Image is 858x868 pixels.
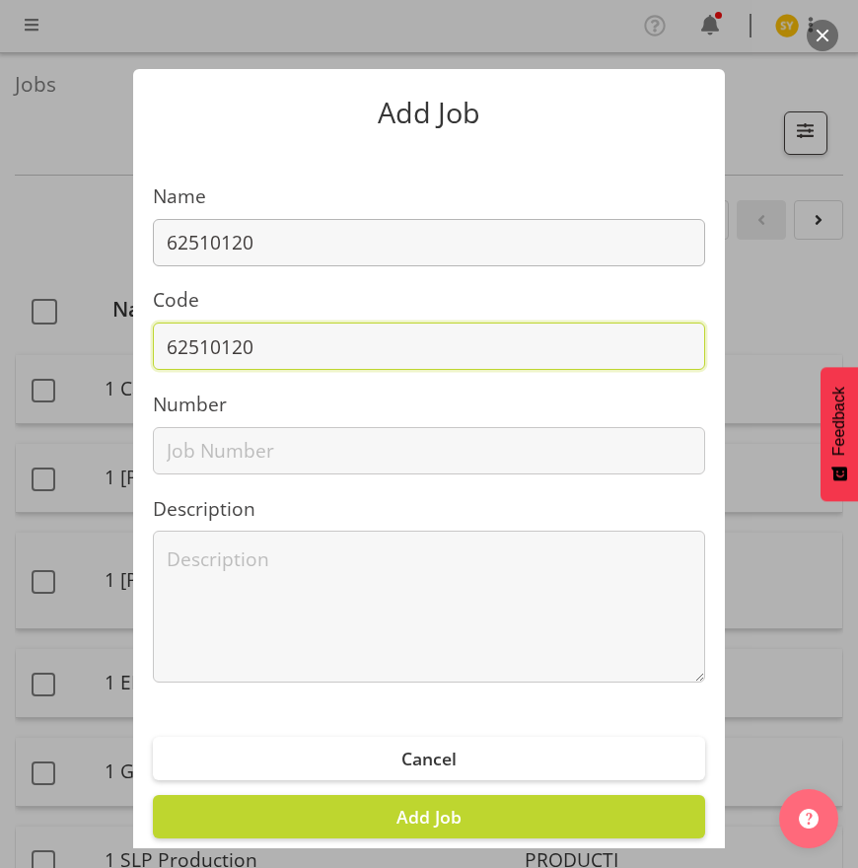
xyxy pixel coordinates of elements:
[153,182,705,211] label: Name
[396,805,462,829] span: Add Job
[830,387,848,456] span: Feedback
[153,495,705,524] label: Description
[153,391,705,419] label: Number
[153,99,705,127] p: Add Job
[153,286,705,315] label: Code
[153,323,705,370] input: Job Code
[153,219,705,266] input: Job Name
[153,795,705,838] button: Add Job
[153,427,705,474] input: Job Number
[401,747,457,770] span: Cancel
[153,737,705,780] button: Cancel
[821,367,858,501] button: Feedback - Show survey
[799,809,819,829] img: help-xxl-2.png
